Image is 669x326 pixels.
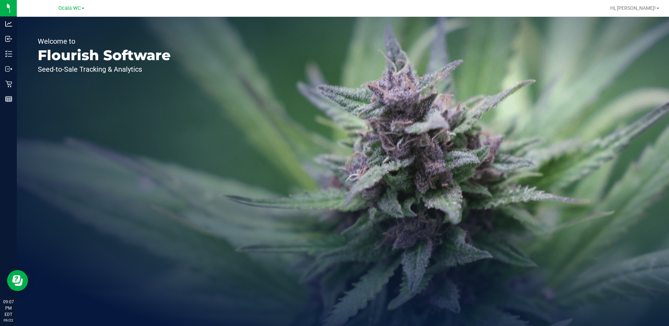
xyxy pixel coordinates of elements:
p: Welcome to [38,38,171,45]
p: Flourish Software [38,48,171,62]
inline-svg: Retail [5,80,12,87]
inline-svg: Inventory [5,50,12,57]
p: Seed-to-Sale Tracking & Analytics [38,66,171,73]
inline-svg: Outbound [5,65,12,72]
span: Hi, [PERSON_NAME]! [610,5,656,11]
span: Ocala WC [58,5,81,11]
inline-svg: Reports [5,95,12,102]
iframe: Resource center [7,270,28,291]
inline-svg: Analytics [5,20,12,27]
inline-svg: Inbound [5,35,12,42]
p: 09:07 PM EDT [3,299,14,318]
p: 09/22 [3,318,14,323]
